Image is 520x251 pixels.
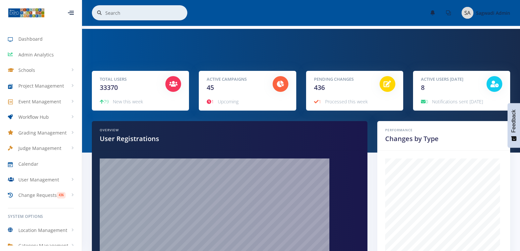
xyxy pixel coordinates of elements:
[314,98,321,105] span: 1
[18,51,54,58] span: Admin Analytics
[476,10,510,16] span: Sagwadi Admin
[18,160,38,167] span: Calendar
[8,8,45,18] img: ...
[385,128,502,133] h6: Performance
[511,110,517,133] span: Feedback
[18,145,61,152] span: Judge Management
[385,134,502,144] h2: Changes by Type
[207,83,214,92] span: 45
[100,98,109,105] span: 79
[57,192,66,199] span: 436
[508,103,520,148] button: Feedback - Show survey
[18,98,61,105] span: Event Management
[113,98,143,105] span: New this week
[18,67,35,73] span: Schools
[100,134,360,144] h2: User Registrations
[8,214,74,220] h6: System Options
[100,76,156,83] h5: Total Users
[18,129,67,136] span: Grading Management
[18,82,64,89] span: Project Management
[100,83,118,92] span: 33370
[105,5,187,20] input: Search
[421,98,428,105] span: 0
[432,98,483,105] span: Notifications sent [DATE]
[421,76,477,83] h5: Active Users [DATE]
[207,98,214,105] span: 1
[18,35,43,42] span: Dashboard
[18,227,67,234] span: Location Management
[18,242,68,249] span: Category Management
[314,76,370,83] h5: Pending Changes
[456,6,510,20] a: Image placeholder Sagwadi Admin
[207,76,262,83] h5: Active Campaigns
[325,98,368,105] span: Processed this week
[421,83,425,92] span: 8
[100,128,360,133] h6: Overview
[218,98,239,105] span: Upcoming
[18,192,57,199] span: Change Requests
[462,7,473,19] img: Image placeholder
[18,114,49,120] span: Workflow Hub
[18,176,59,183] span: User Management
[314,83,325,92] span: 436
